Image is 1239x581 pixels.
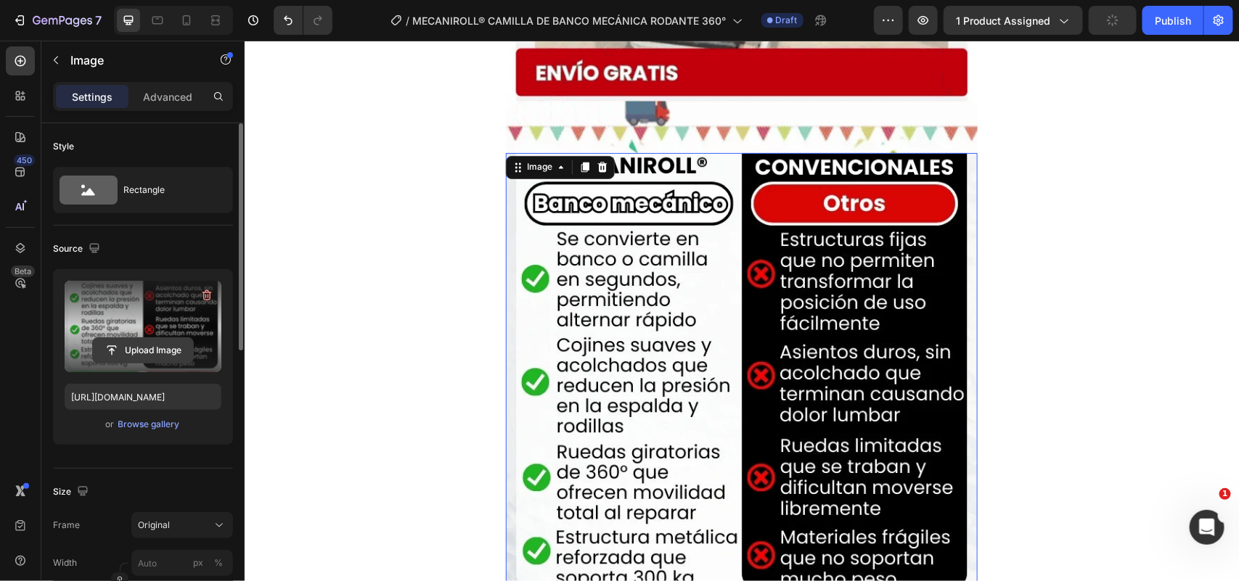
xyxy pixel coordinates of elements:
[214,556,223,569] div: %
[118,418,180,431] div: Browse gallery
[944,6,1083,35] button: 1 product assigned
[406,13,410,28] span: /
[131,512,233,538] button: Original
[53,239,103,259] div: Source
[274,6,332,35] div: Undo/Redo
[92,337,194,363] button: Upload Image
[210,554,227,572] button: px
[245,41,1239,581] iframe: Design area
[53,482,91,502] div: Size
[1155,13,1191,28] div: Publish
[1142,6,1203,35] button: Publish
[11,265,35,277] div: Beta
[72,89,113,104] p: Settings
[65,384,221,410] input: https://example.com/image.jpg
[118,417,181,432] button: Browse gallery
[14,154,35,166] div: 450
[143,89,192,104] p: Advanced
[1190,510,1224,545] iframe: Intercom live chat
[53,556,77,569] label: Width
[95,12,102,29] p: 7
[279,120,311,133] div: Image
[123,173,212,207] div: Rectangle
[53,140,74,153] div: Style
[106,416,115,433] span: or
[956,13,1050,28] span: 1 product assigned
[6,6,108,35] button: 7
[138,519,170,532] span: Original
[189,554,207,572] button: %
[1219,488,1231,500] span: 1
[193,556,203,569] div: px
[131,550,233,576] input: px%
[776,14,798,27] span: Draft
[53,519,80,532] label: Frame
[413,13,727,28] span: MECANIROLL® CAMILLA DE BANCO MECÁNICA RODANTE 360°
[70,51,194,69] p: Image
